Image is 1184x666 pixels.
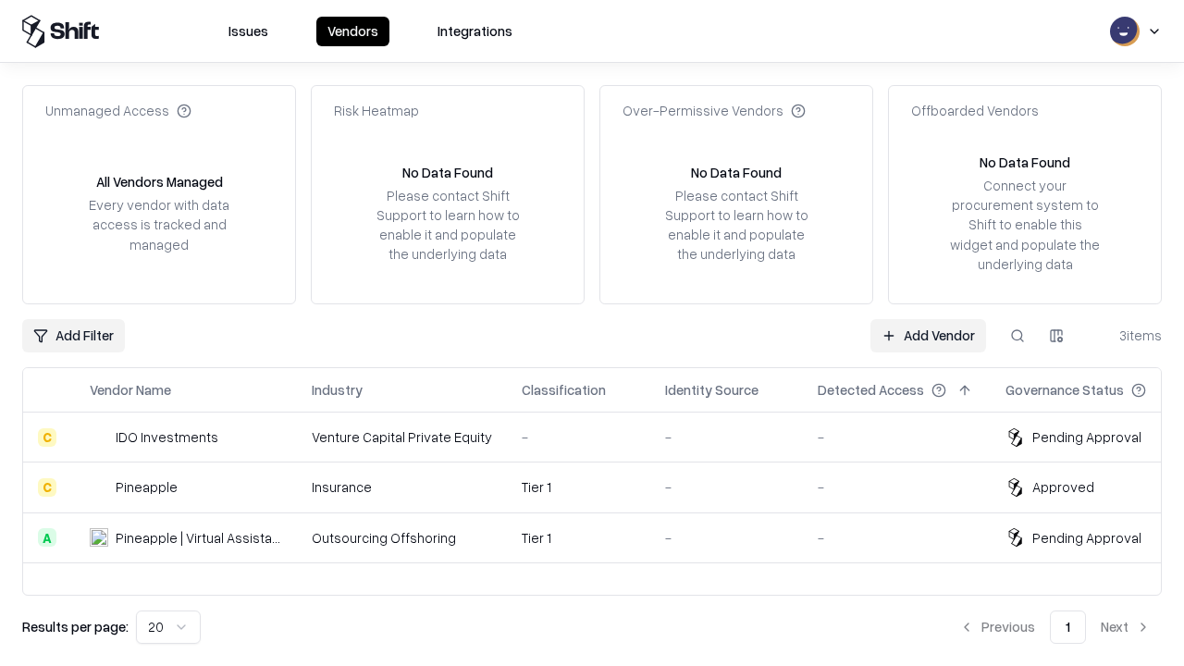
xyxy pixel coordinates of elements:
[1032,427,1141,447] div: Pending Approval
[665,380,758,400] div: Identity Source
[116,477,178,497] div: Pineapple
[38,478,56,497] div: C
[217,17,279,46] button: Issues
[334,101,419,120] div: Risk Heatmap
[1032,477,1094,497] div: Approved
[665,528,788,548] div: -
[312,477,492,497] div: Insurance
[316,17,389,46] button: Vendors
[22,319,125,352] button: Add Filter
[522,427,635,447] div: -
[980,153,1070,172] div: No Data Found
[90,428,108,447] img: IDO Investments
[38,528,56,547] div: A
[665,427,788,447] div: -
[38,428,56,447] div: C
[691,163,782,182] div: No Data Found
[45,101,191,120] div: Unmanaged Access
[90,528,108,547] img: Pineapple | Virtual Assistant Agency
[870,319,986,352] a: Add Vendor
[312,427,492,447] div: Venture Capital Private Equity
[90,478,108,497] img: Pineapple
[96,172,223,191] div: All Vendors Managed
[818,528,976,548] div: -
[90,380,171,400] div: Vendor Name
[1088,326,1162,345] div: 3 items
[22,617,129,636] p: Results per page:
[818,427,976,447] div: -
[402,163,493,182] div: No Data Found
[911,101,1039,120] div: Offboarded Vendors
[116,528,282,548] div: Pineapple | Virtual Assistant Agency
[665,477,788,497] div: -
[312,528,492,548] div: Outsourcing Offshoring
[522,380,606,400] div: Classification
[818,477,976,497] div: -
[1032,528,1141,548] div: Pending Approval
[948,176,1102,274] div: Connect your procurement system to Shift to enable this widget and populate the underlying data
[522,477,635,497] div: Tier 1
[426,17,524,46] button: Integrations
[623,101,806,120] div: Over-Permissive Vendors
[116,427,218,447] div: IDO Investments
[82,195,236,253] div: Every vendor with data access is tracked and managed
[818,380,924,400] div: Detected Access
[660,186,813,265] div: Please contact Shift Support to learn how to enable it and populate the underlying data
[522,528,635,548] div: Tier 1
[948,610,1162,644] nav: pagination
[1005,380,1124,400] div: Governance Status
[371,186,524,265] div: Please contact Shift Support to learn how to enable it and populate the underlying data
[312,380,363,400] div: Industry
[1050,610,1086,644] button: 1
